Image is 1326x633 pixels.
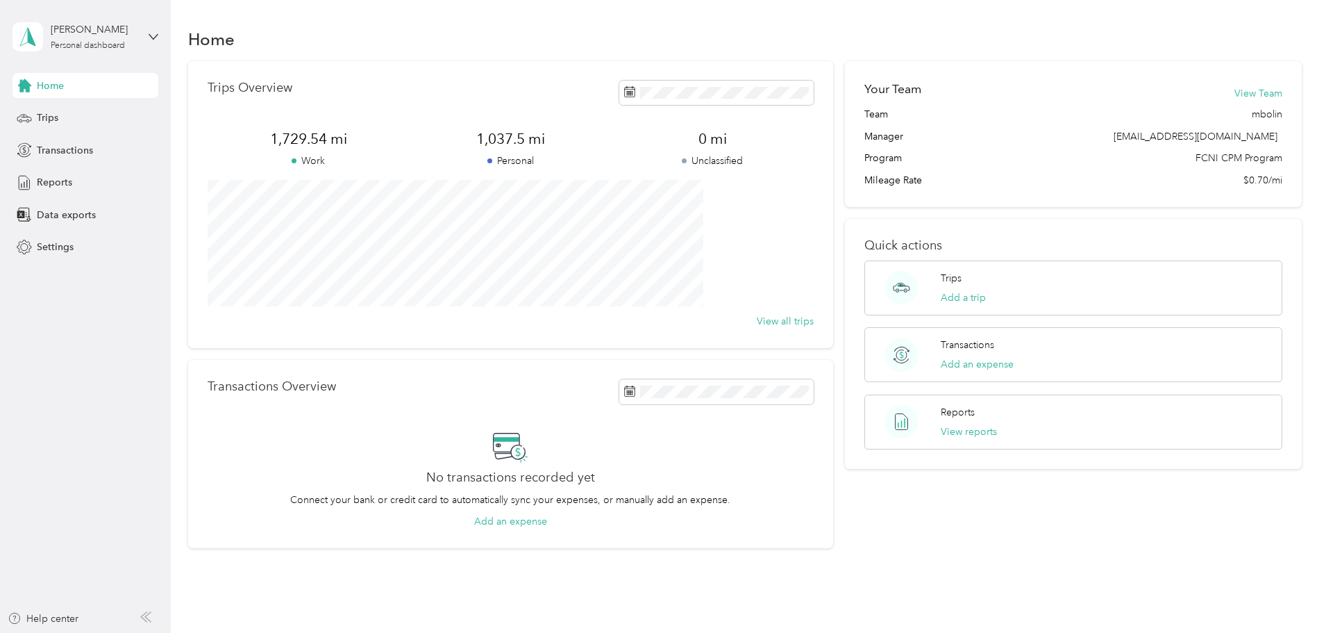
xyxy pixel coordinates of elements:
[208,379,336,394] p: Transactions Overview
[37,240,74,254] span: Settings
[1248,555,1326,633] iframe: Everlance-gr Chat Button Frame
[208,81,292,95] p: Trips Overview
[864,129,903,144] span: Manager
[941,405,975,420] p: Reports
[612,129,814,149] span: 0 mi
[1114,131,1277,142] span: [EMAIL_ADDRESS][DOMAIN_NAME]
[864,238,1282,253] p: Quick actions
[51,42,125,50] div: Personal dashboard
[1252,107,1282,122] span: mbolin
[864,151,902,165] span: Program
[1195,151,1282,165] span: FCNI CPM Program
[941,338,994,352] p: Transactions
[37,175,72,190] span: Reports
[37,143,93,158] span: Transactions
[426,470,595,485] h2: No transactions recorded yet
[290,493,730,507] p: Connect your bank or credit card to automatically sync your expenses, or manually add an expense.
[864,81,921,98] h2: Your Team
[757,314,814,329] button: View all trips
[37,110,58,125] span: Trips
[208,129,410,149] span: 1,729.54 mi
[1243,173,1282,188] span: $0.70/mi
[941,271,962,286] p: Trips
[188,32,235,47] h1: Home
[941,290,986,305] button: Add a trip
[8,611,78,626] button: Help center
[37,79,64,93] span: Home
[864,107,888,122] span: Team
[208,154,410,168] p: Work
[612,154,814,168] p: Unclassified
[1234,86,1282,101] button: View Team
[941,425,997,439] button: View reports
[37,208,96,222] span: Data exports
[410,154,612,168] p: Personal
[474,514,547,529] button: Add an expense
[864,173,922,188] span: Mileage Rate
[51,22,137,37] div: [PERSON_NAME]
[941,357,1014,372] button: Add an expense
[410,129,612,149] span: 1,037.5 mi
